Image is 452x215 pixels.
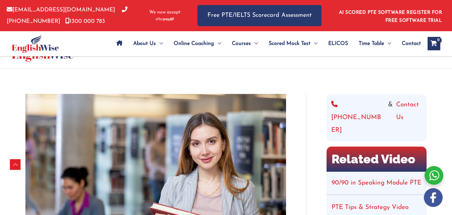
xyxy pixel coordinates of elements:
[331,99,422,137] div: &
[65,18,105,24] a: 1300 000 783
[251,32,258,55] span: Menu Toggle
[353,32,396,55] a: Time TableMenu Toggle
[174,32,214,55] span: Online Coaching
[323,32,353,55] a: ELICOS
[396,99,422,137] a: Contact Us
[424,188,443,207] img: white-facebook.png
[384,32,391,55] span: Menu Toggle
[263,32,323,55] a: Scored Mock TestMenu Toggle
[128,32,168,55] a: About UsMenu Toggle
[214,32,221,55] span: Menu Toggle
[227,32,263,55] a: CoursesMenu Toggle
[7,7,115,13] a: [EMAIL_ADDRESS][DOMAIN_NAME]
[402,32,421,55] span: Contact
[339,10,442,23] a: AI SCORED PTE SOFTWARE REGISTER FOR FREE SOFTWARE TRIAL
[396,32,421,55] a: Contact
[428,37,440,50] a: View Shopping Cart, empty
[269,32,310,55] span: Scored Mock Test
[133,32,156,55] span: About Us
[327,147,427,171] h2: Related Video
[149,9,180,16] span: We now accept
[310,32,318,55] span: Menu Toggle
[12,35,59,53] img: cropped-ew-logo
[7,7,127,24] a: [PHONE_NUMBER]
[332,204,409,211] a: PTE Tips & Strategy Video
[197,5,322,26] a: Free PTE/IELTS Scorecard Assessment
[359,32,384,55] span: Time Table
[156,17,174,21] img: Afterpay-Logo
[331,99,385,137] a: [PHONE_NUMBER]
[328,32,348,55] span: ELICOS
[232,32,251,55] span: Courses
[332,180,421,186] a: 90/90 in Speaking Module PTE
[156,32,163,55] span: Menu Toggle
[111,32,421,55] nav: Site Navigation: Main Menu
[168,32,227,55] a: Online CoachingMenu Toggle
[335,5,445,26] aside: Header Widget 1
